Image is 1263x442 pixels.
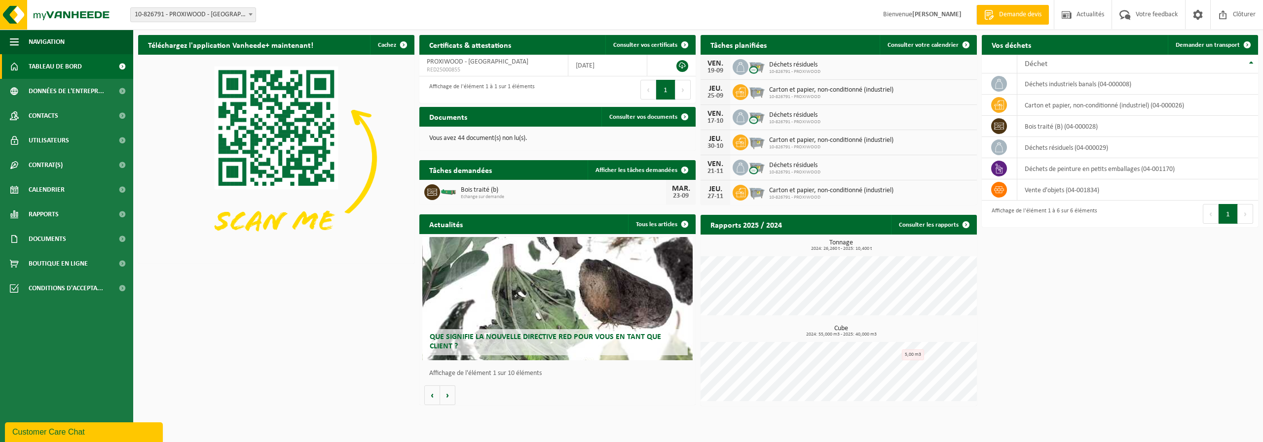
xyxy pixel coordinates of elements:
span: Déchet [1025,60,1047,68]
span: Carton et papier, non-conditionné (industriel) [769,86,893,94]
button: Next [675,80,691,100]
a: Consulter votre calendrier [880,35,976,55]
td: carton et papier, non-conditionné (industriel) (04-000026) [1017,95,1258,116]
span: Utilisateurs [29,128,69,153]
span: Carton et papier, non-conditionné (industriel) [769,187,893,195]
span: 10-826791 - PROXIWOOD [769,195,893,201]
span: 10-826791 - PROXIWOOD [769,170,820,175]
div: 5,00 m3 [902,349,924,360]
div: JEU. [706,185,725,193]
button: 1 [1219,204,1238,224]
span: Cachez [378,42,396,48]
div: MAR. [671,185,691,193]
img: WB-2500-GAL-GY-01 [748,83,765,100]
p: Vous avez 44 document(s) non lu(s). [429,135,686,142]
div: VEN. [706,60,725,68]
img: WB-2500-GAL-GY-01 [748,133,765,150]
span: PROXIWOOD - [GEOGRAPHIC_DATA] [427,58,528,66]
span: Echange sur demande [461,194,666,200]
span: Consulter votre calendrier [888,42,959,48]
h2: Téléchargez l'application Vanheede+ maintenant! [138,35,323,54]
span: Consulter vos documents [609,114,677,120]
span: Conditions d'accepta... [29,276,103,301]
div: VEN. [706,160,725,168]
span: Demander un transport [1176,42,1240,48]
a: Consulter les rapports [891,215,976,235]
td: bois traité (B) (04-000028) [1017,116,1258,137]
a: Consulter vos certificats [605,35,695,55]
span: Consulter vos certificats [613,42,677,48]
span: 2024: 26,260 t - 2025: 10,400 t [706,246,977,251]
td: déchets de peinture en petits emballages (04-001170) [1017,158,1258,179]
button: Next [1238,204,1253,224]
div: 23-09 [671,193,691,200]
img: WB-2500-GAL-GY-01 [748,183,765,200]
a: Demander un transport [1168,35,1257,55]
p: Affichage de l'élément 1 sur 10 éléments [429,370,691,377]
button: Cachez [370,35,413,55]
span: 10-826791 - PROXIWOOD [769,94,893,100]
h2: Documents [419,107,477,126]
img: WB-2500-CU [748,58,765,74]
img: WB-2500-CU [748,158,765,175]
td: déchets industriels banals (04-000008) [1017,73,1258,95]
img: WB-2500-CU [748,108,765,125]
span: Rapports [29,202,59,227]
span: 10-826791 - PROXIWOOD [769,144,893,150]
div: Affichage de l'élément 1 à 6 sur 6 éléments [987,203,1097,225]
span: Boutique en ligne [29,251,88,276]
div: 19-09 [706,68,725,74]
div: 21-11 [706,168,725,175]
h2: Vos déchets [982,35,1041,54]
h2: Tâches planifiées [701,35,777,54]
td: [DATE] [568,55,647,76]
h2: Actualités [419,214,473,234]
div: JEU. [706,85,725,93]
iframe: chat widget [5,420,165,442]
h3: Cube [706,325,977,337]
span: 10-826791 - PROXIWOOD - GEMBLOUX [130,7,256,22]
a: Afficher les tâches demandées [588,160,695,180]
span: Contacts [29,103,58,128]
strong: [PERSON_NAME] [912,11,962,18]
div: Affichage de l'élément 1 à 1 sur 1 éléments [424,79,535,101]
button: Previous [1203,204,1219,224]
span: Carton et papier, non-conditionné (industriel) [769,136,893,144]
h2: Certificats & attestations [419,35,521,54]
span: Afficher les tâches demandées [595,167,677,173]
span: Tableau de bord [29,54,82,79]
td: déchets résiduels (04-000029) [1017,137,1258,158]
h2: Rapports 2025 / 2024 [701,215,792,234]
div: VEN. [706,110,725,118]
span: Documents [29,227,66,251]
span: Calendrier [29,177,65,202]
span: Bois traité (b) [461,186,666,194]
span: Navigation [29,30,65,54]
div: 27-11 [706,193,725,200]
span: Demande devis [997,10,1044,20]
button: Previous [640,80,656,100]
a: Consulter vos documents [601,107,695,127]
div: 30-10 [706,143,725,150]
span: Données de l'entrepr... [29,79,104,103]
div: 25-09 [706,93,725,100]
h3: Tonnage [706,239,977,251]
a: Demande devis [976,5,1049,25]
span: Déchets résiduels [769,61,820,69]
span: Déchets résiduels [769,111,820,119]
button: Volgende [440,385,455,405]
a: Que signifie la nouvelle directive RED pour vous en tant que client ? [422,237,693,360]
button: 1 [656,80,675,100]
span: Que signifie la nouvelle directive RED pour vous en tant que client ? [430,333,661,350]
img: Download de VHEPlus App [138,55,414,262]
div: JEU. [706,135,725,143]
span: 10-826791 - PROXIWOOD - GEMBLOUX [131,8,256,22]
span: 10-826791 - PROXIWOOD [769,69,820,75]
img: HK-XC-10-GN-00 [440,187,457,196]
span: 10-826791 - PROXIWOOD [769,119,820,125]
a: Tous les articles [628,214,695,234]
button: Vorige [424,385,440,405]
h2: Tâches demandées [419,160,502,179]
td: vente d'objets (04-001834) [1017,179,1258,201]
